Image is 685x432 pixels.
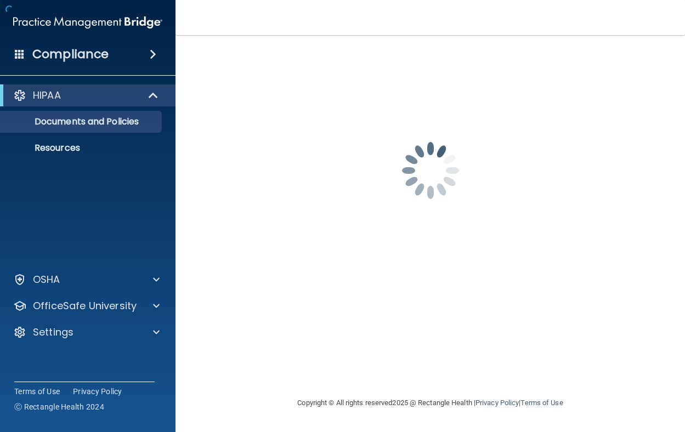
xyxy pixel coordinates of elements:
[376,116,485,225] img: spinner.e123f6fc.gif
[13,89,159,102] a: HIPAA
[13,12,162,33] img: PMB logo
[230,385,631,420] div: Copyright © All rights reserved 2025 @ Rectangle Health | |
[495,354,672,398] iframe: Drift Widget Chat Controller
[14,401,104,412] span: Ⓒ Rectangle Health 2024
[13,299,160,312] a: OfficeSafe University
[13,273,160,286] a: OSHA
[520,399,563,407] a: Terms of Use
[7,116,157,127] p: Documents and Policies
[32,47,109,62] h4: Compliance
[475,399,519,407] a: Privacy Policy
[73,386,122,397] a: Privacy Policy
[33,89,61,102] p: HIPAA
[33,299,137,312] p: OfficeSafe University
[33,326,73,339] p: Settings
[33,273,60,286] p: OSHA
[7,143,157,154] p: Resources
[14,386,60,397] a: Terms of Use
[13,326,160,339] a: Settings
